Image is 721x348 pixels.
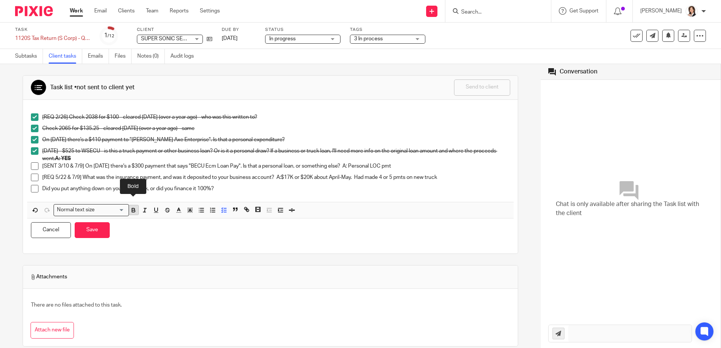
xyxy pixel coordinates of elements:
span: 3 In process [354,36,383,41]
span: Normal text size [55,206,97,214]
p: [REQ 5/22 & 7/9] What was the insurance payment, and was it deposited to your business account? A... [42,174,510,181]
a: Files [115,49,132,64]
span: There are no files attached to this task. [31,302,122,308]
a: Settings [200,7,220,15]
span: Attachments [31,273,67,281]
p: On [DATE] there's a $410 payment to "[PERSON_NAME] Axe Enterprise". Is that a personal expenditure? [42,136,510,143]
label: Tags [350,27,425,33]
label: Task [15,27,91,33]
a: Clients [118,7,135,15]
a: Audit logs [170,49,199,64]
button: Save [75,222,110,238]
button: Attach new file [31,322,74,339]
button: Send to client [454,79,510,96]
input: Search [460,9,528,16]
strong: A: YES [55,156,71,161]
div: Search for option [54,204,129,216]
button: Cancel [31,222,71,238]
p: [DATE] - $525 to WSECU - is this a truck payment or other business loan? Or is it a personal draw... [42,147,510,163]
div: 1 [104,31,114,40]
span: SUPER SONIC SERVICES INC [141,36,210,41]
p: [PERSON_NAME] [640,7,682,15]
a: Work [70,7,83,15]
a: Reports [170,7,189,15]
a: Notes (0) [137,49,165,64]
a: Emails [88,49,109,64]
input: Search for option [97,206,124,214]
p: [SENT 3/10 & 7/9] On [DATE] there's a $300 payment that says "BECU Ecm Loan Pay". Is that a perso... [42,162,510,170]
p: [REQ 2/26] Check 2038 for $100 - cleared [DATE] (over a year ago) - who was this written to? [42,113,510,121]
label: Due by [222,27,256,33]
div: Conversation [560,68,597,76]
div: Task list • [50,84,135,92]
p: Check 2065 for $135.25 - cleared [DATE] (over a year ago) - same [42,125,510,132]
a: Client tasks [49,49,82,64]
span: Chat is only available after sharing the Task list with the client [556,200,706,218]
label: Status [265,27,341,33]
img: Pixie [15,6,53,16]
div: 1120S Tax Return (S Corp) - QBO [15,35,91,42]
p: Did you put anything down on your new truck, or did you finance it 100%? [42,185,510,192]
span: Get Support [569,8,598,14]
small: /12 [107,34,114,38]
span: [DATE] [222,36,238,41]
a: Subtasks [15,49,43,64]
span: In progress [269,36,296,41]
img: BW%20Website%203%20-%20square.jpg [686,5,698,17]
label: Client [137,27,212,33]
span: not sent to client yet [77,84,135,90]
a: Team [146,7,158,15]
a: Email [94,7,107,15]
